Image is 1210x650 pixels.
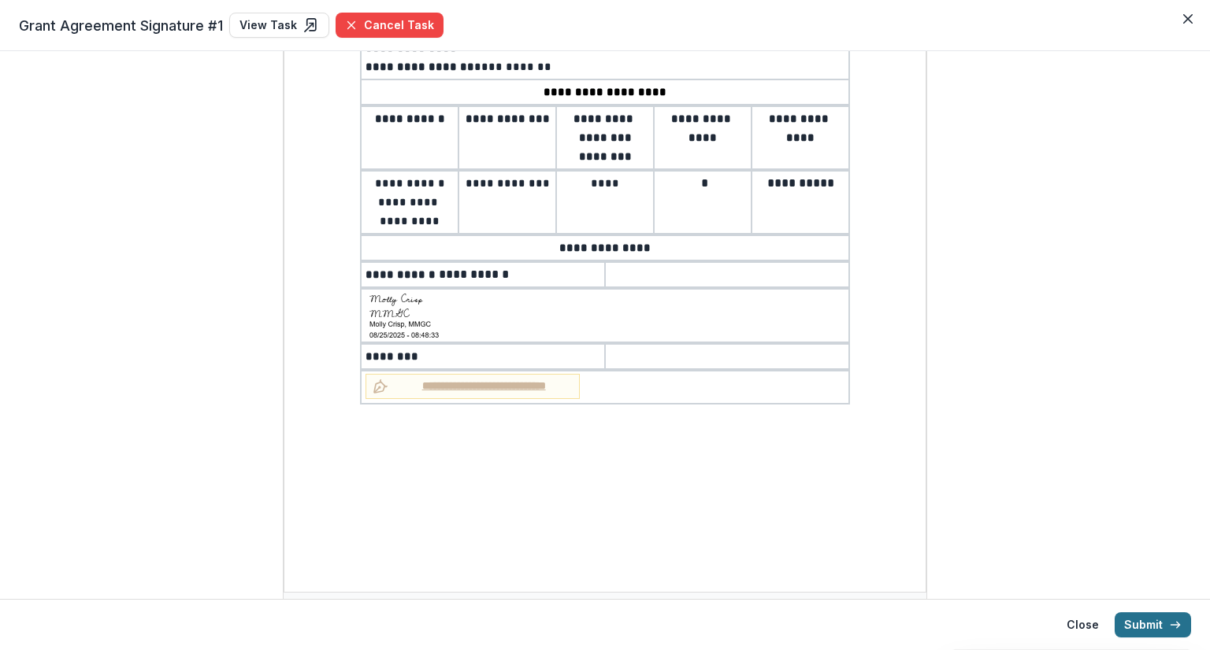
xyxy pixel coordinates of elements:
button: Close [1175,6,1201,31]
span: Grant Agreement Signature #1 [19,15,223,36]
button: Submit [1115,612,1191,637]
button: Close [1057,612,1108,637]
a: View Task [229,13,329,38]
button: Cancel Task [336,13,444,38]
